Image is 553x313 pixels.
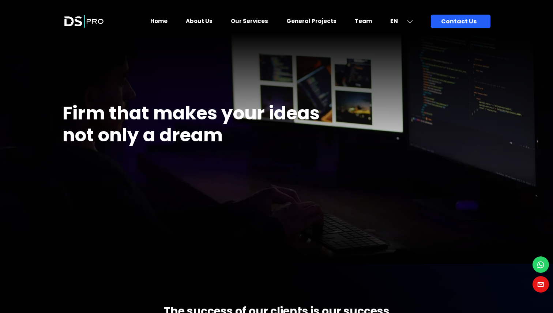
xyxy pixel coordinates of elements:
a: About Us [186,17,212,25]
a: Team [355,17,372,25]
a: Home [150,17,168,25]
a: Contact Us [431,15,490,28]
a: Our Services [231,17,268,25]
a: General Projects [286,17,336,25]
span: EN [390,17,398,25]
img: Launch Logo [63,8,105,35]
h1: Firm that makes your ideas not only a dream [63,102,344,146]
